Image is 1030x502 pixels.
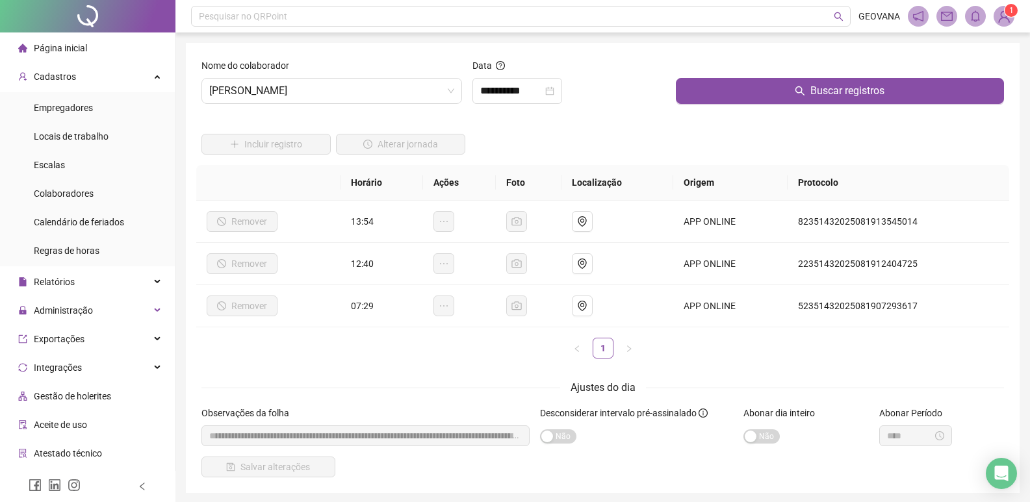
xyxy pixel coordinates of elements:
[34,245,99,256] span: Regras de horas
[1005,4,1018,17] sup: Atualize o seu contato no menu Meus Dados
[68,479,81,492] span: instagram
[34,277,75,287] span: Relatórios
[593,338,613,358] a: 1
[673,285,788,327] td: APP ONLINE
[577,301,587,311] span: environment
[625,345,633,353] span: right
[34,188,94,199] span: Colaboradores
[795,86,805,96] span: search
[351,301,374,311] span: 07:29
[351,216,374,227] span: 13:54
[18,306,27,315] span: lock
[834,12,843,21] span: search
[540,408,697,418] span: Desconsiderar intervalo pré-assinalado
[138,482,147,491] span: left
[201,134,331,155] button: Incluir registro
[34,160,65,170] span: Escalas
[48,479,61,492] span: linkedin
[336,134,465,155] button: Alterar jornada
[34,334,84,344] span: Exportações
[788,165,1009,201] th: Protocolo
[567,338,587,358] li: Página anterior
[1009,6,1014,15] span: 1
[34,448,102,458] span: Atestado técnico
[496,61,505,70] span: question-circle
[986,458,1017,489] div: Open Intercom Messenger
[34,103,93,113] span: Empregadores
[788,243,1009,285] td: 22351432025081912404725
[561,165,673,201] th: Localização
[18,363,27,372] span: sync
[34,131,109,142] span: Locais de trabalho
[34,43,87,53] span: Página inicial
[571,381,636,394] span: Ajustes do dia
[673,165,788,201] th: Origem
[207,211,277,232] button: Remover
[593,338,613,358] li: 1
[34,420,87,430] span: Aceite de uso
[788,201,1009,243] td: 82351432025081913545014
[29,479,42,492] span: facebook
[207,253,277,274] button: Remover
[34,305,93,316] span: Administração
[676,78,1004,104] button: Buscar registros
[472,60,492,71] span: Data
[879,406,951,420] label: Abonar Período
[577,216,587,227] span: environment
[619,338,639,358] button: right
[810,83,884,99] span: Buscar registros
[788,285,1009,327] td: 52351432025081907293617
[18,72,27,81] span: user-add
[201,58,298,73] label: Nome do colaborador
[858,9,900,23] span: GEOVANA
[18,392,27,401] span: apartment
[201,406,298,420] label: Observações da folha
[351,258,374,269] span: 12:40
[970,10,981,22] span: bell
[18,334,27,344] span: export
[699,408,708,418] span: info-circle
[673,201,788,243] td: APP ONLINE
[573,345,581,353] span: left
[673,243,788,285] td: APP ONLINE
[18,44,27,53] span: home
[201,457,335,477] button: Salvar alterações
[34,391,111,401] span: Gestão de holerites
[34,362,82,373] span: Integrações
[941,10,953,22] span: mail
[496,165,561,201] th: Foto
[743,406,823,420] label: Abonar dia inteiro
[209,79,454,103] span: GEOVANA DE AQUINO DE SOUZA
[912,10,924,22] span: notification
[34,217,124,227] span: Calendário de feriados
[577,258,587,269] span: environment
[34,71,76,82] span: Cadastros
[336,140,465,151] a: Alterar jornada
[18,449,27,458] span: solution
[18,420,27,429] span: audit
[18,277,27,286] span: file
[423,165,496,201] th: Ações
[341,165,422,201] th: Horário
[207,295,277,316] button: Remover
[619,338,639,358] li: Próxima página
[567,338,587,358] button: left
[994,6,1014,26] img: 93960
